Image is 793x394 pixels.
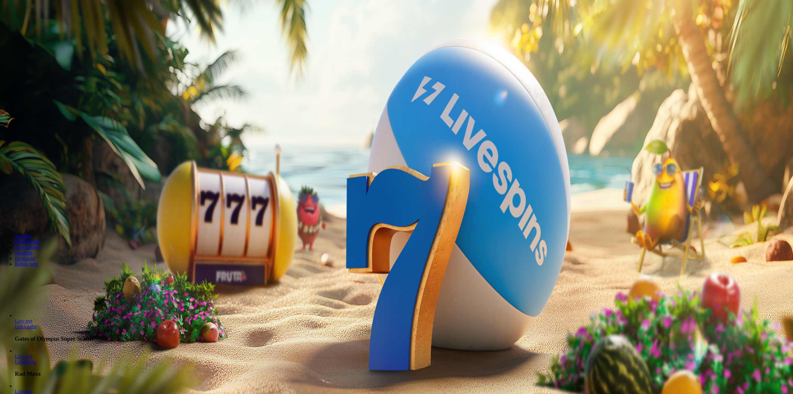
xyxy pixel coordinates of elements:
[15,359,36,365] a: Rad Maxx
[15,370,791,377] h3: Rad Maxx
[15,313,791,342] article: Gates of Olympus Super Scatter
[15,354,32,359] span: Liity nyt
[15,348,791,378] article: Rad Maxx
[15,261,38,267] a: Kaikki pelit
[15,389,32,394] a: Cherry Pop
[15,245,39,250] a: Live Kasino
[2,223,791,278] header: Lobby
[15,354,32,359] a: Rad Maxx
[15,233,31,239] a: Suositut
[15,335,791,342] h3: Gates of Olympus Super Scatter
[2,223,791,267] nav: Lobby
[15,324,36,329] a: Gates of Olympus Super Scatter
[15,318,32,324] span: Liity nyt
[15,389,32,394] span: Liity nyt
[15,250,33,255] a: Jackpotit
[15,318,32,324] a: Gates of Olympus Super Scatter
[15,256,35,261] a: Pöytäpelit
[15,239,40,244] a: Kolikkopelit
